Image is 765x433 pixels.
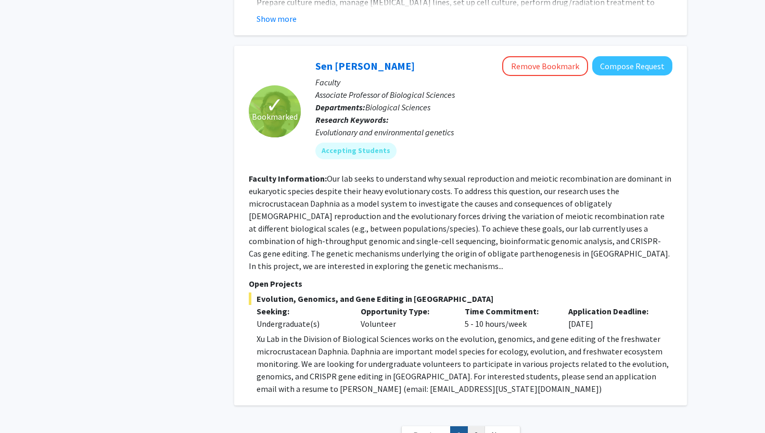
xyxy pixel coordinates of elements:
[257,305,345,317] p: Seeking:
[315,114,389,125] b: Research Keywords:
[8,386,44,425] iframe: Chat
[361,305,449,317] p: Opportunity Type:
[315,88,672,101] p: Associate Professor of Biological Sciences
[315,126,672,138] div: Evolutionary and environmental genetics
[249,277,672,290] p: Open Projects
[257,317,345,330] div: Undergraduate(s)
[252,110,298,123] span: Bookmarked
[266,100,284,110] span: ✓
[257,333,672,395] p: Xu Lab in the Division of Biological Sciences works on the evolution, genomics, and gene editing ...
[315,143,397,159] mat-chip: Accepting Students
[465,305,553,317] p: Time Commitment:
[365,102,430,112] span: Biological Sciences
[315,59,415,72] a: Sen [PERSON_NAME]
[568,305,657,317] p: Application Deadline:
[560,305,665,330] div: [DATE]
[249,173,671,271] fg-read-more: Our lab seeks to understand why sexual reproduction and meiotic recombination are dominant in euk...
[249,292,672,305] span: Evolution, Genomics, and Gene Editing in [GEOGRAPHIC_DATA]
[315,76,672,88] p: Faculty
[257,12,297,25] button: Show more
[315,102,365,112] b: Departments:
[457,305,561,330] div: 5 - 10 hours/week
[502,56,588,76] button: Remove Bookmark
[353,305,457,330] div: Volunteer
[592,56,672,75] button: Compose Request to Sen Xu
[249,173,327,184] b: Faculty Information:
